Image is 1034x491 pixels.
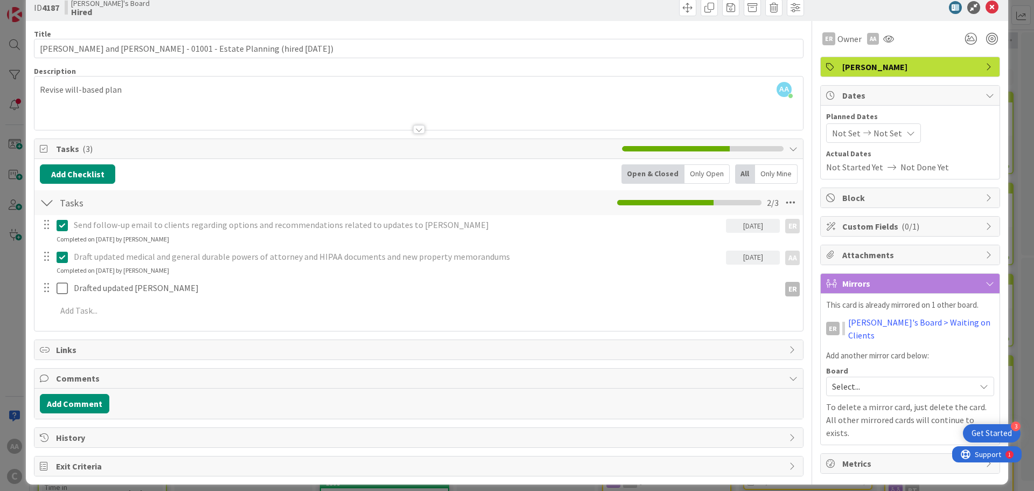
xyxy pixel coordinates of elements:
div: Only Mine [755,164,798,184]
p: Revise will-based plan [40,84,798,96]
span: ( 0/1 ) [902,221,919,232]
div: Completed on [DATE] by [PERSON_NAME] [57,234,169,244]
div: ER [822,32,835,45]
span: Exit Criteria [56,460,784,473]
a: [PERSON_NAME]'s Board > Waiting on Clients [848,316,994,342]
p: Add another mirror card below: [826,350,994,362]
div: [DATE] [726,251,780,265]
span: Metrics [842,457,980,470]
div: Open & Closed [621,164,684,184]
span: Select... [832,379,970,394]
input: type card name here... [34,39,804,58]
div: ER [826,322,840,335]
span: Support [23,2,49,15]
span: Not Set [832,127,861,140]
span: [PERSON_NAME] [842,60,980,73]
div: Open Get Started checklist, remaining modules: 3 [963,424,1021,442]
button: Add Comment [40,394,109,413]
span: Planned Dates [826,111,994,122]
span: 2 / 3 [767,196,779,209]
span: Custom Fields [842,220,980,233]
span: AA [777,82,792,97]
span: Not Done Yet [900,161,949,174]
span: Block [842,191,980,204]
div: All [735,164,755,184]
span: Owner [837,32,862,45]
span: Description [34,66,76,76]
label: Title [34,29,51,39]
b: 4187 [42,2,59,13]
p: This card is already mirrored on 1 other board. [826,299,994,312]
p: Draft updated medical and general durable powers of attorney and HIPAA documents and new property... [74,251,722,263]
span: Dates [842,89,980,102]
div: AA [867,33,879,45]
span: Board [826,367,848,375]
div: [DATE] [726,219,780,233]
span: Links [56,343,784,356]
p: Drafted updated [PERSON_NAME] [74,282,775,294]
span: Not Set [874,127,902,140]
div: Completed on [DATE] by [PERSON_NAME] [57,266,169,275]
div: 1 [56,4,59,13]
span: Comments [56,372,784,385]
b: Hired [71,8,150,16]
button: Add Checklist [40,164,115,184]
span: Not Started Yet [826,161,883,174]
div: Only Open [684,164,730,184]
span: Mirrors [842,277,980,290]
input: Add Checklist... [56,193,298,212]
span: Tasks [56,142,617,155]
span: Attachments [842,248,980,261]
div: Get Started [972,428,1012,439]
p: To delete a mirror card, just delete the card. All other mirrored cards will continue to exists. [826,400,994,439]
div: ER [785,282,800,296]
div: 3 [1011,421,1021,431]
span: Actual Dates [826,148,994,160]
div: ER [785,219,800,233]
div: AA [785,251,800,265]
span: ID [34,1,59,14]
span: History [56,431,784,444]
p: Send follow-up email to clients regarding options and recommendations related to updates to [PERS... [74,219,722,231]
span: ( 3 ) [82,143,93,154]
